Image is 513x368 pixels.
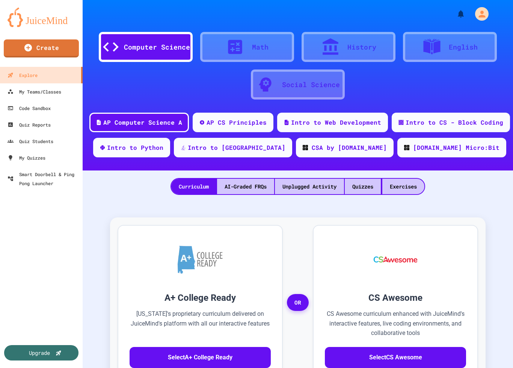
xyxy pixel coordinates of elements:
[130,309,271,338] p: [US_STATE]'s proprietary curriculum delivered on JuiceMind's platform with all our interactive fe...
[103,118,182,127] div: AP Computer Science A
[413,143,499,152] div: [DOMAIN_NAME] Micro:Bit
[291,118,381,127] div: Intro to Web Development
[8,71,38,80] div: Explore
[449,42,478,52] div: English
[366,237,425,282] img: CS Awesome
[29,349,50,357] div: Upgrade
[188,143,285,152] div: Intro to [GEOGRAPHIC_DATA]
[282,80,340,90] div: Social Science
[8,104,51,113] div: Code Sandbox
[325,347,466,368] button: SelectCS Awesome
[207,118,267,127] div: AP CS Principles
[107,143,163,152] div: Intro to Python
[345,179,381,194] div: Quizzes
[404,145,409,150] img: CODE_logo_RGB.png
[347,42,376,52] div: History
[4,39,79,57] a: Create
[8,153,45,162] div: My Quizzes
[406,118,503,127] div: Intro to CS - Block Coding
[312,143,387,152] div: CSA by [DOMAIN_NAME]
[8,170,80,188] div: Smart Doorbell & Ping Pong Launcher
[467,5,490,23] div: My Account
[8,120,51,129] div: Quiz Reports
[287,294,309,311] span: OR
[252,42,269,52] div: Math
[303,145,308,150] img: CODE_logo_RGB.png
[442,8,467,20] div: My Notifications
[8,87,61,96] div: My Teams/Classes
[178,246,223,274] img: A+ College Ready
[171,179,216,194] div: Curriculum
[217,179,274,194] div: AI-Graded FRQs
[8,137,53,146] div: Quiz Students
[275,179,344,194] div: Unplugged Activity
[130,291,271,305] h3: A+ College Ready
[325,309,466,338] p: CS Awesome curriculum enhanced with JuiceMind's interactive features, live coding environments, a...
[382,179,424,194] div: Exercises
[130,347,271,368] button: SelectA+ College Ready
[325,291,466,305] h3: CS Awesome
[124,42,190,52] div: Computer Science
[8,8,75,27] img: logo-orange.svg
